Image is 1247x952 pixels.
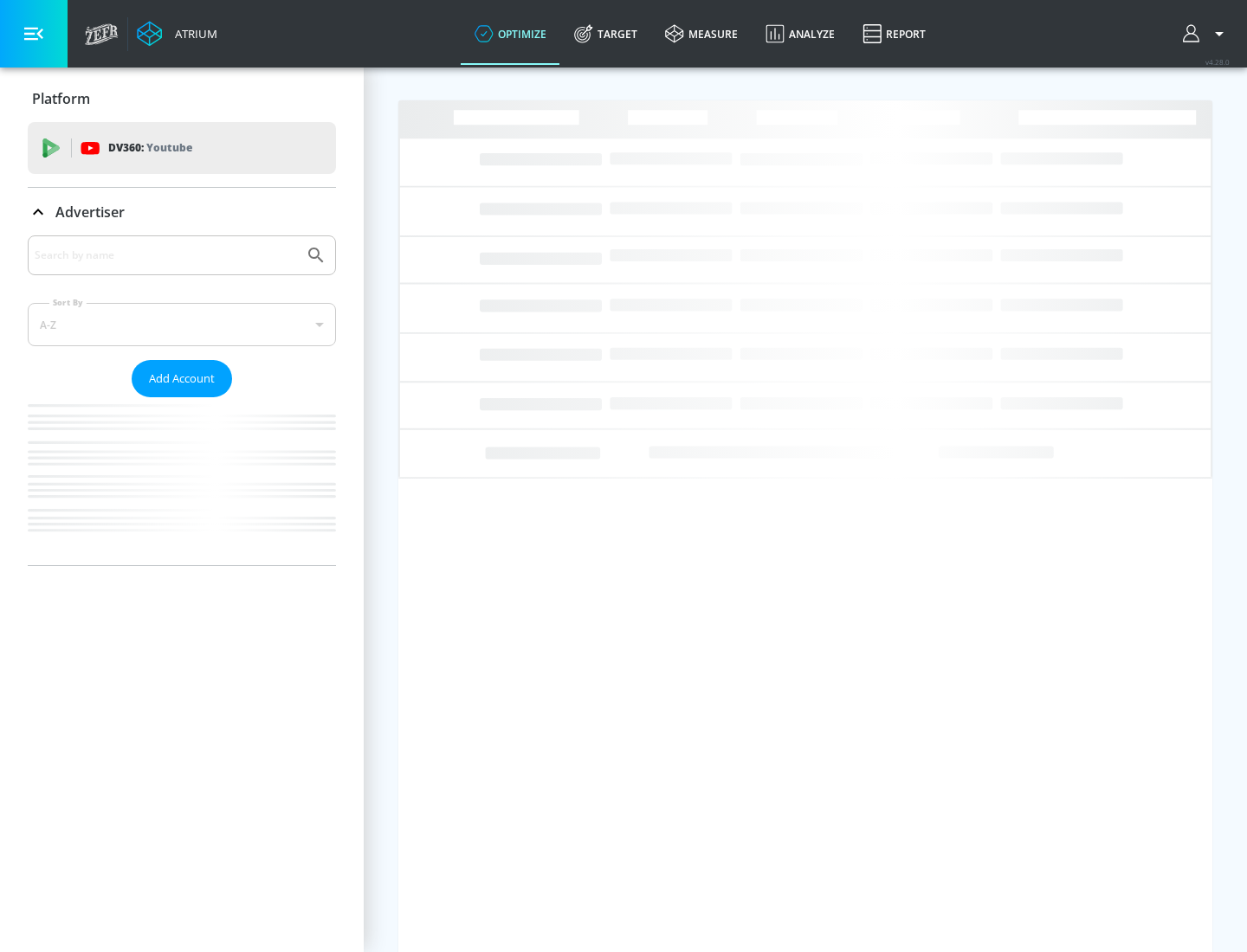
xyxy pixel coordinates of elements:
a: Atrium [137,21,217,47]
p: Advertiser [55,203,125,222]
div: A-Z [28,303,336,346]
p: DV360: [108,138,192,158]
div: Platform [28,74,336,123]
nav: list of Advertiser [28,397,336,565]
div: Advertiser [28,188,336,236]
button: Add Account [132,360,232,397]
span: v 4.28.0 [1205,57,1230,67]
a: Target [560,3,651,65]
a: Analyze [752,3,849,65]
p: Platform [32,89,90,108]
div: Advertiser [28,235,336,565]
p: Youtube [146,138,192,157]
span: Add Account [149,369,215,389]
label: Sort By [49,297,87,308]
div: Atrium [168,26,217,42]
div: DV360: Youtube [28,122,336,174]
a: optimize [461,3,560,65]
a: measure [651,3,752,65]
a: Report [849,3,940,65]
input: Search by name [35,244,297,267]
